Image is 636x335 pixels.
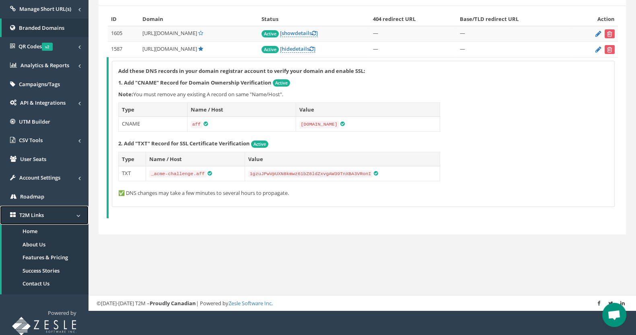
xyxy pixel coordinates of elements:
[108,26,139,42] td: 1605
[119,117,187,132] td: CNAME
[142,45,197,52] span: [URL][DOMAIN_NAME]
[142,29,197,37] span: [URL][DOMAIN_NAME]
[119,166,146,181] td: TXT
[248,170,373,178] code: 1gzuJPwVpUXN8kmwz61bZ8ldZxvgAW39TnXBA3VRonI
[19,211,44,219] span: T2M Links
[251,141,268,148] span: Active
[198,29,203,37] a: Set Default
[108,12,139,26] th: ID
[19,174,60,181] span: Account Settings
[457,42,572,58] td: —
[119,152,146,166] th: Type
[245,152,440,166] th: Value
[149,170,206,178] code: _acme-challenge.aff
[118,189,608,197] p: ✅ DNS changes may take a few minutes to several hours to propagate.
[146,152,245,166] th: Name / Host
[48,309,76,316] span: Powered by
[370,12,457,26] th: 404 redirect URL
[370,42,457,58] td: —
[258,12,370,26] th: Status
[2,238,89,251] a: About Us
[299,121,339,128] code: [DOMAIN_NAME]
[19,81,60,88] span: Campaigns/Tags
[19,136,43,144] span: CSV Tools
[108,42,139,58] td: 1587
[2,225,89,238] a: Home
[118,67,365,74] strong: Add these DNS records in your domain registrar account to verify your domain and enable SSL:
[296,102,440,117] th: Value
[228,300,273,307] a: Zesle Software Inc.
[261,30,279,37] span: Active
[19,24,64,31] span: Branded Domains
[2,264,89,277] a: Success Stories
[119,102,187,117] th: Type
[187,102,296,117] th: Name / Host
[261,46,279,53] span: Active
[42,43,53,51] span: v2
[118,79,272,86] strong: 1. Add "CNAME" Record for Domain Ownership Verification
[118,91,133,98] b: Note:
[572,12,618,26] th: Action
[19,118,50,125] span: UTM Builder
[602,303,626,327] div: Open chat
[273,79,290,87] span: Active
[457,12,572,26] th: Base/TLD redirect URL
[97,300,628,307] div: ©[DATE]-[DATE] T2M – | Powered by
[2,277,89,290] a: Contact Us
[20,155,46,163] span: User Seats
[150,300,196,307] strong: Proudly Canadian
[280,45,315,53] a: [hidedetails]
[139,12,258,26] th: Domain
[19,5,71,12] span: Manage Short URL(s)
[20,99,66,106] span: API & Integrations
[19,43,53,50] span: QR Codes
[118,140,250,147] strong: 2. Add "TXT" Record for SSL Certificate Verification
[2,251,89,264] a: Features & Pricing
[280,29,318,37] a: [showdetails]
[198,45,203,52] a: Default
[370,26,457,42] td: —
[21,62,69,69] span: Analytics & Reports
[118,91,608,98] p: You must remove any existing A record on same "Name/Host".
[457,26,572,42] td: —
[20,193,44,200] span: Roadmap
[191,121,202,128] code: aff
[282,45,292,52] span: hide
[282,29,295,37] span: show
